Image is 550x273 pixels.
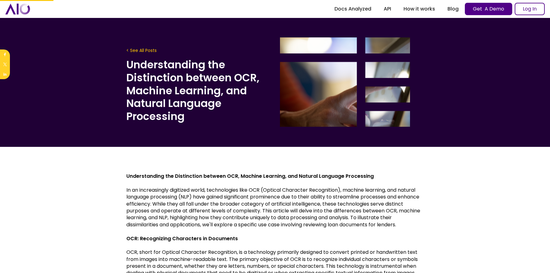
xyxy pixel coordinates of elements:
[465,3,512,15] a: Get A Demo
[126,173,374,180] strong: Understanding the Distinction between OCR, Machine Learning, and Natural Language Processing
[397,3,441,15] a: How it works
[126,187,424,228] p: In an increasingly digitized world, technologies like OCR (Optical Character Recognition), machin...
[126,235,238,242] strong: OCR: Recognizing Characters in Documents
[126,235,424,242] p: ‍
[515,3,545,15] a: Log In
[328,3,378,15] a: Docs Analyzed
[378,3,397,15] a: API
[126,47,157,53] a: < See All Posts
[126,58,260,123] h2: Understanding the Distinction between OCR, Machine Learning, and Natural Language Processing
[5,3,30,14] a: home
[126,242,424,249] p: ‍
[441,3,465,15] a: Blog
[126,180,424,186] p: ‍
[126,228,424,235] p: ‍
